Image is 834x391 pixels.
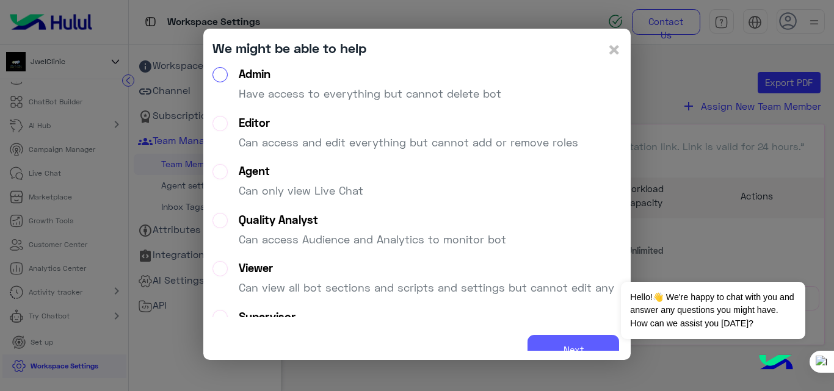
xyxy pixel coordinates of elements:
[239,182,363,199] p: Can only view Live Chat
[212,38,366,58] div: We might be able to help
[239,279,614,296] p: Can view all bot sections and scripts and settings but cannot edit any
[607,35,622,63] span: ×
[239,261,614,275] div: Viewer
[239,134,578,151] p: Can access and edit everything but cannot add or remove roles
[239,213,506,227] div: Quality Analyst
[239,116,578,130] div: Editor
[239,310,503,324] div: Supervisor
[239,164,363,178] div: Agent
[239,231,506,248] p: Can access Audience and Analytics to monitor bot
[239,85,501,102] p: Have access to everything but cannot delete bot
[755,342,797,385] img: hulul-logo.png
[621,282,805,339] span: Hello!👋 We're happy to chat with you and answer any questions you might have. How can we assist y...
[607,38,622,61] button: Close
[528,335,619,365] button: Next
[239,67,501,81] div: Admin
